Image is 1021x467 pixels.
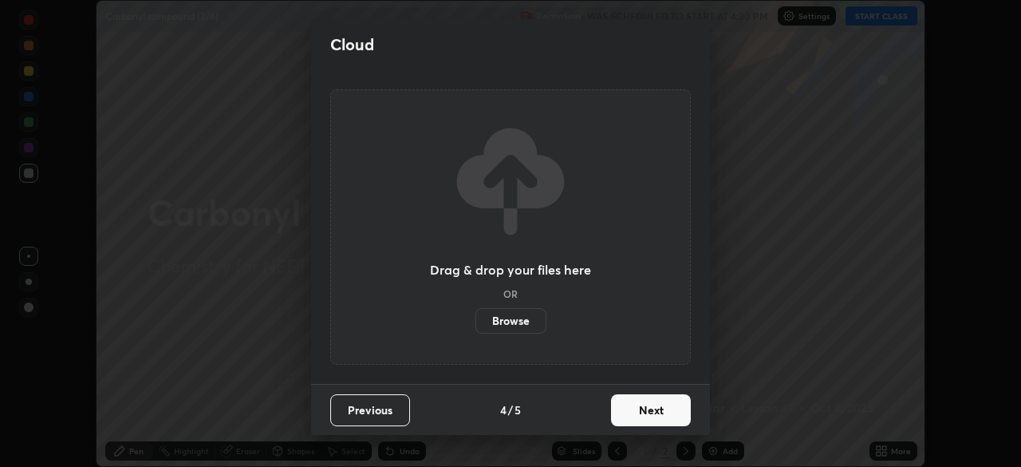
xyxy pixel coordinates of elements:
[514,402,521,418] h4: 5
[330,394,410,426] button: Previous
[430,263,591,276] h3: Drag & drop your files here
[330,34,374,55] h2: Cloud
[503,289,518,299] h5: OR
[611,394,691,426] button: Next
[500,402,507,418] h4: 4
[508,402,513,418] h4: /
